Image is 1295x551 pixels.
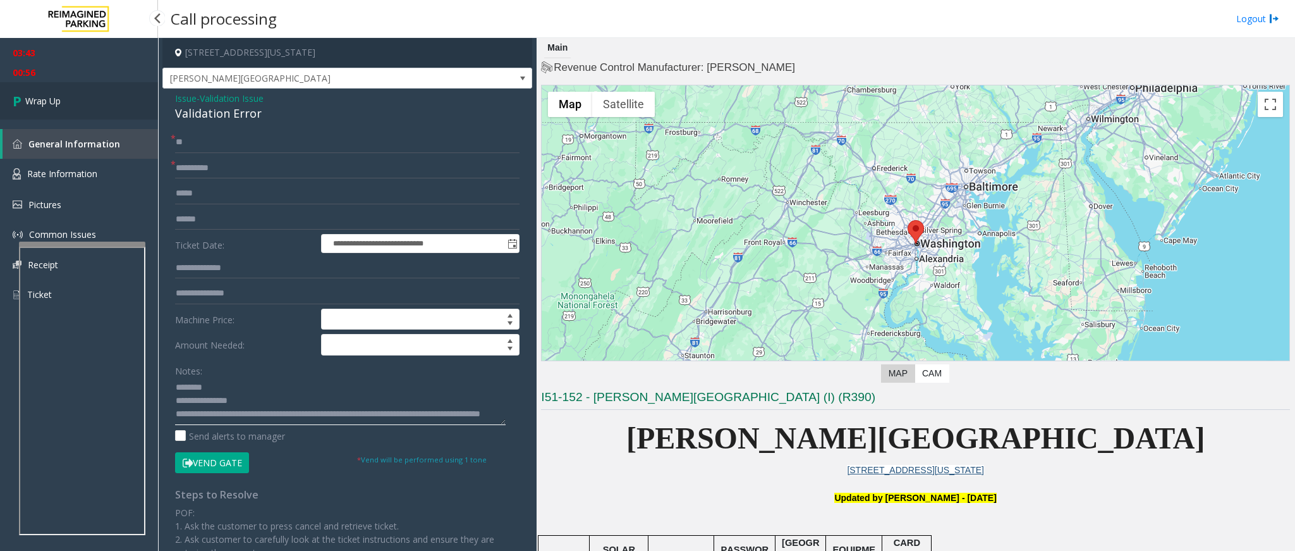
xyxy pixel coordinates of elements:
img: 'icon' [13,139,22,149]
span: - [197,92,264,104]
img: 'icon' [13,261,21,269]
a: Logout [1236,12,1279,25]
h3: I51-152 - [PERSON_NAME][GEOGRAPHIC_DATA] (I) (R390) [541,389,1290,410]
label: Machine Price: [172,309,318,330]
h4: Revenue Control Manufacturer: [PERSON_NAME] [541,60,1290,75]
label: Amount Needed: [172,334,318,356]
span: Issue [175,92,197,105]
h4: Steps to Resolve [175,489,520,501]
font: Updated by [PERSON_NAME] - [DATE] [834,493,996,503]
button: Vend Gate [175,452,249,474]
span: Toggle popup [505,235,519,252]
img: 'icon' [13,201,22,209]
h4: [STREET_ADDRESS][US_STATE] [162,38,532,68]
a: General Information [3,129,158,159]
a: [STREET_ADDRESS][US_STATE] [847,465,984,475]
span: Increase value [501,309,519,319]
button: Show satellite imagery [592,92,655,117]
button: Toggle fullscreen view [1258,92,1283,117]
span: [PERSON_NAME][GEOGRAPHIC_DATA] [626,421,1205,455]
img: 'icon' [13,230,23,240]
span: General Information [28,138,120,150]
label: Notes: [175,360,202,378]
h3: Call processing [164,3,283,34]
div: Validation Error [175,105,520,122]
span: Increase value [501,335,519,345]
button: Show street map [548,92,592,117]
span: Wrap Up [25,94,61,108]
span: Common Issues [29,228,96,240]
div: Main [544,38,571,58]
label: Send alerts to manager [175,430,285,443]
label: Map [881,364,915,383]
img: 'icon' [13,168,21,180]
span: [PERSON_NAME][GEOGRAPHIC_DATA] [163,68,458,89]
span: Pictures [28,199,61,211]
small: Vend will be performed using 1 tone [357,455,487,464]
span: Rate Information [27,168,97,180]
img: logout [1269,12,1279,25]
div: 2201 N Street Northwest, Washington, DC [908,220,924,244]
label: CAM [915,364,949,383]
span: Validation Issue [200,92,264,105]
label: Ticket Date: [172,234,318,253]
img: 'icon' [13,289,21,300]
span: Decrease value [501,319,519,330]
span: Decrease value [501,345,519,355]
